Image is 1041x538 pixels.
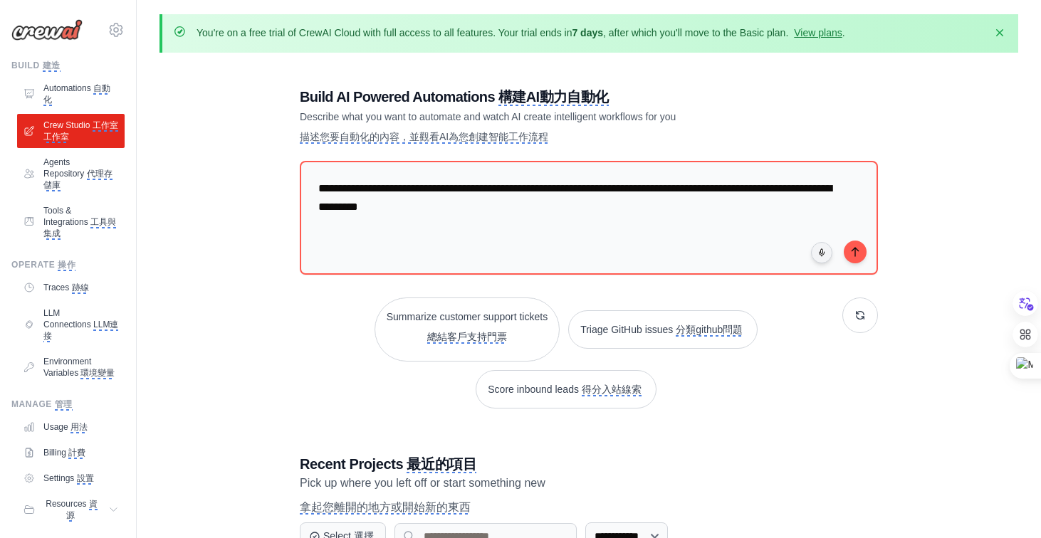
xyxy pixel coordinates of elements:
[43,60,61,72] monica-translate-translate: 建造
[43,320,118,342] monica-translate-translate: LLM連接
[300,111,676,122] monica-translate-origin-text: Describe what you want to automate and watch AI create intelligent workflows for you
[43,169,113,191] monica-translate-translate: 代理存儲庫
[43,473,74,483] monica-translate-origin-text: Settings
[43,308,91,329] monica-translate-origin-text: LLM Connections
[66,499,98,522] monica-translate-translate: 資源
[572,27,603,38] monica-translate-origin-text: 7 days
[80,368,115,379] monica-translate-translate: 環境變量
[43,206,88,227] monica-translate-origin-text: Tools & Integrations
[582,384,642,396] monica-translate-translate: 得分入站線索
[43,83,110,106] monica-translate-translate: 自動化
[476,370,656,408] button: Score inbound leads 得分入站線索
[72,283,89,294] monica-translate-translate: 跡線
[17,276,125,299] a: Traces 跡線
[43,422,68,432] monica-translate-origin-text: Usage
[43,283,69,292] monica-translate-origin-text: Traces
[43,448,66,458] monica-translate-origin-text: Billing
[387,311,548,322] monica-translate-origin-text: Summarize customer support tickets
[603,27,788,38] monica-translate-origin-text: , after which you'll move to the Basic plan.
[568,310,758,349] button: Triage GitHub issues 分類github問題
[300,501,471,515] monica-translate-translate: 拿起您離開的地方或開始新的東西
[70,422,88,433] monica-translate-translate: 用法
[375,297,560,362] button: Summarize customer support tickets總結客戶支持門票
[77,473,94,485] monica-translate-translate: 設置
[43,157,84,179] monica-translate-origin-text: Agents Repository
[488,384,579,395] monica-translate-origin-text: Score inbound leads
[300,477,545,489] monica-translate-origin-text: Pick up where you left off or start something new
[17,199,125,245] a: Tools & Integrations 工具與集成
[811,242,832,263] button: Click to speak your automation idea
[17,416,125,438] a: Usage 用法
[17,114,125,148] a: Crew Studio 工作室工作室
[58,260,75,271] monica-translate-translate: 操作
[300,456,403,472] monica-translate-origin-text: Recent Projects
[17,302,125,347] a: LLM Connections LLM連接
[300,131,548,144] monica-translate-translate: 描述您要自動化的內容，並觀看AI為您創建智能工作流程
[427,331,507,344] monica-translate-translate: 總結客戶支持門票
[842,27,845,38] monica-translate-origin-text: .
[43,357,91,378] monica-translate-origin-text: Environment Variables
[17,151,125,196] a: Agents Repository 代理存儲庫
[11,399,52,409] monica-translate-origin-text: Manage
[676,324,743,337] monica-translate-translate: 分類github問題
[68,448,85,459] monica-translate-translate: 計費
[300,89,495,105] monica-translate-origin-text: Build AI Powered Automations
[498,89,609,106] monica-translate-translate: 構建AI動力自動化
[11,60,40,70] monica-translate-origin-text: Build
[794,27,842,38] a: View plans
[17,77,125,111] a: Automations 自動化
[46,499,86,509] monica-translate-origin-text: Resources
[17,467,125,490] a: Settings 設置
[11,19,83,41] img: Logo
[43,217,116,240] monica-translate-translate: 工具與集成
[842,297,878,333] button: Get new suggestions
[17,441,125,464] a: Billing 計費
[43,120,118,143] monica-translate-translate: 工作室工作室
[17,350,125,384] a: Environment Variables 環境變量
[55,399,73,411] monica-translate-translate: 管理
[17,492,125,527] button: Resources 資源
[43,120,90,130] monica-translate-origin-text: Crew Studio
[197,27,572,38] monica-translate-origin-text: You're on a free trial of CrewAI Cloud with full access to all features. Your trial ends in
[407,456,476,473] monica-translate-translate: 最近的項目
[11,260,55,270] monica-translate-origin-text: Operate
[580,324,673,335] monica-translate-origin-text: Triage GitHub issues
[43,83,91,93] monica-translate-origin-text: Automations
